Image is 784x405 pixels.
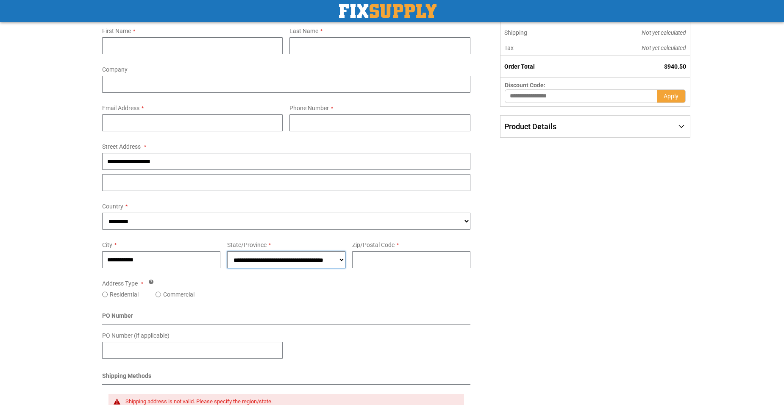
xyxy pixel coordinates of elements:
[352,241,395,248] span: Zip/Postal Code
[664,63,686,70] span: $940.50
[102,66,128,73] span: Company
[102,28,131,34] span: First Name
[102,332,170,339] span: PO Number (if applicable)
[339,4,436,18] img: Fix Industrial Supply
[102,203,123,210] span: Country
[289,28,318,34] span: Last Name
[500,40,584,56] th: Tax
[504,29,527,36] span: Shipping
[664,93,678,100] span: Apply
[504,63,535,70] strong: Order Total
[102,241,112,248] span: City
[504,122,556,131] span: Product Details
[102,311,470,325] div: PO Number
[227,241,267,248] span: State/Province
[110,290,139,299] label: Residential
[102,143,141,150] span: Street Address
[102,105,139,111] span: Email Address
[102,372,470,385] div: Shipping Methods
[657,89,686,103] button: Apply
[163,290,195,299] label: Commercial
[339,4,436,18] a: store logo
[642,29,686,36] span: Not yet calculated
[642,44,686,51] span: Not yet calculated
[102,280,138,287] span: Address Type
[125,398,456,405] div: Shipping address is not valid. Please specify the region/state.
[289,105,329,111] span: Phone Number
[505,82,545,89] span: Discount Code:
